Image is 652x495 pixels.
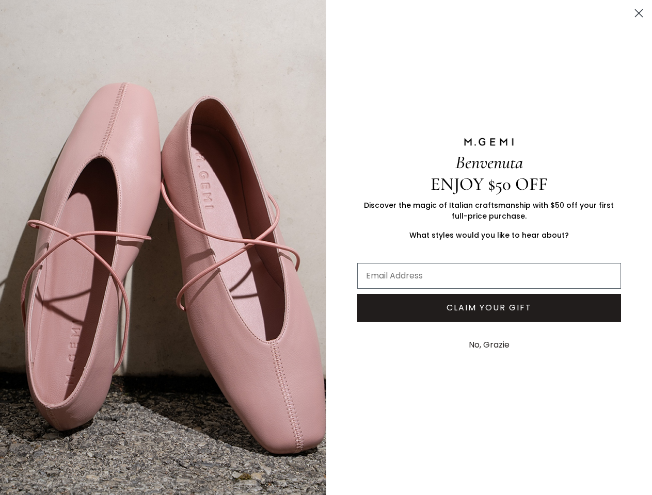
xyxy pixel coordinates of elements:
img: M.GEMI [463,137,515,146]
span: Benvenuta [455,152,523,173]
span: Discover the magic of Italian craftsmanship with $50 off your first full-price purchase. [364,200,614,221]
span: ENJOY $50 OFF [431,173,548,195]
button: Close dialog [630,4,648,22]
button: No, Grazie [464,332,515,358]
button: CLAIM YOUR GIFT [357,294,622,322]
span: What styles would you like to hear about? [409,230,569,240]
input: Email Address [357,263,622,289]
